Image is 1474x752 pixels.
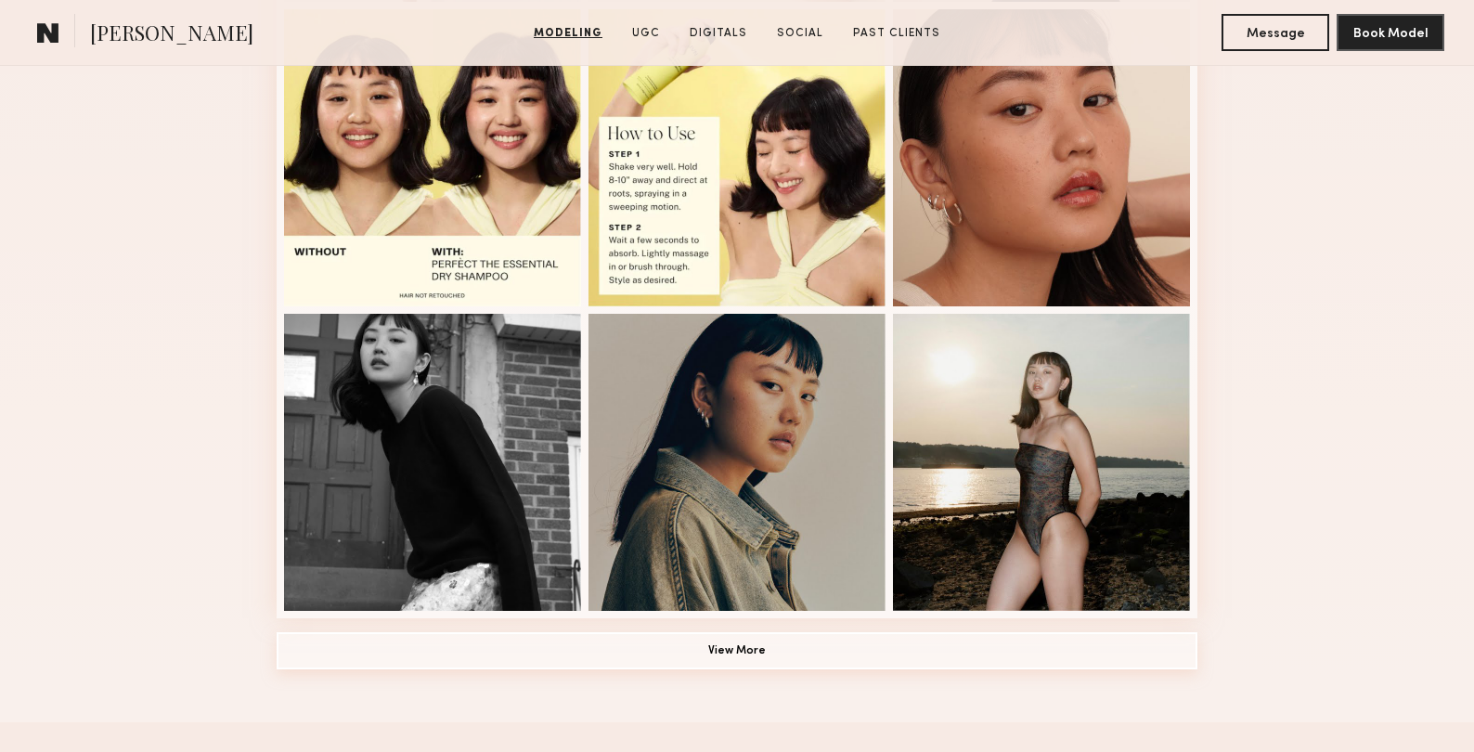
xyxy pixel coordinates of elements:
a: Digitals [682,25,755,42]
a: Book Model [1337,24,1444,40]
a: Past Clients [846,25,948,42]
a: UGC [625,25,667,42]
a: Social [769,25,831,42]
a: Modeling [526,25,610,42]
button: Book Model [1337,14,1444,51]
button: Message [1222,14,1329,51]
span: [PERSON_NAME] [90,19,253,51]
button: View More [277,632,1197,669]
